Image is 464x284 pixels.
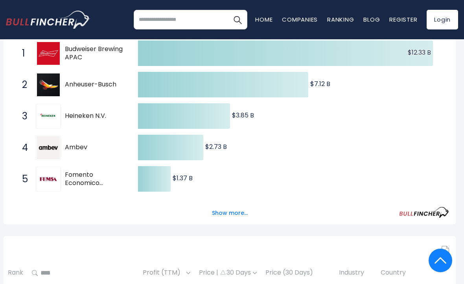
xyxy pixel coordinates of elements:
[408,48,431,57] text: $12.33 B
[207,207,252,220] button: Show more...
[363,15,380,24] a: Blog
[389,15,417,24] a: Register
[37,136,60,159] img: Ambev
[18,47,26,60] span: 1
[37,168,60,191] img: Fomento Economico Mexicano
[6,11,90,29] a: Go to homepage
[199,269,257,277] div: Price | 30 Days
[37,73,60,96] img: Anheuser-Busch
[37,42,60,65] img: Budweiser Brewing APAC
[255,15,273,24] a: Home
[282,15,318,24] a: Companies
[65,112,124,120] span: Heineken N.V.
[205,142,227,151] text: $2.73 B
[65,171,124,187] span: Fomento Economico Mexicano
[18,141,26,154] span: 4
[18,110,26,123] span: 3
[6,11,90,29] img: bullfincher logo
[427,10,458,29] a: Login
[143,267,184,279] span: Profit (TTM)
[18,78,26,92] span: 2
[18,172,26,186] span: 5
[228,10,247,29] button: Search
[310,79,330,88] text: $7.12 B
[65,143,124,152] span: Ambev
[65,45,124,62] span: Budweiser Brewing APAC
[327,15,354,24] a: Ranking
[232,111,254,120] text: $3.85 B
[65,81,124,89] span: Anheuser-Busch
[37,108,60,124] img: Heineken N.V.
[173,174,193,183] text: $1.37 B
